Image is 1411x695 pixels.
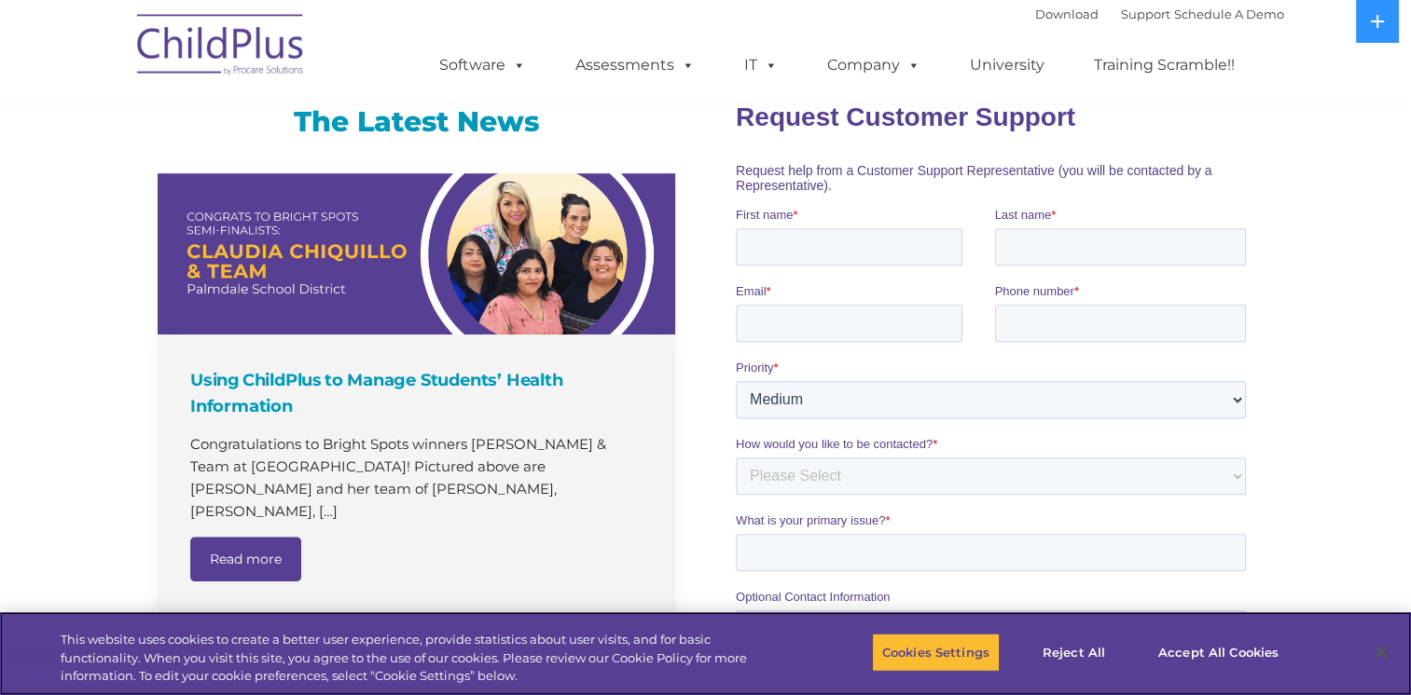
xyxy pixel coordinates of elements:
[1174,7,1284,21] a: Schedule A Demo
[1035,7,1099,21] a: Download
[809,47,939,84] a: Company
[190,367,647,419] h4: Using ChildPlus to Manage Students’ Health Information
[61,631,776,686] div: This website uses cookies to create a better user experience, provide statistics about user visit...
[158,103,675,141] h3: The Latest News
[557,47,713,84] a: Assessments
[1016,633,1132,672] button: Reject All
[190,537,301,581] a: Read more
[1035,7,1284,21] font: |
[1361,632,1402,673] button: Close
[128,1,314,94] img: ChildPlus by Procare Solutions
[1148,633,1289,672] button: Accept All Cookies
[872,633,1000,672] button: Cookies Settings
[421,47,545,84] a: Software
[1075,47,1253,84] a: Training Scramble!!
[1121,7,1170,21] a: Support
[726,47,796,84] a: IT
[190,433,647,523] p: Congratulations to Bright Spots winners [PERSON_NAME] & Team at [GEOGRAPHIC_DATA]​! Pictured abov...
[951,47,1063,84] a: University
